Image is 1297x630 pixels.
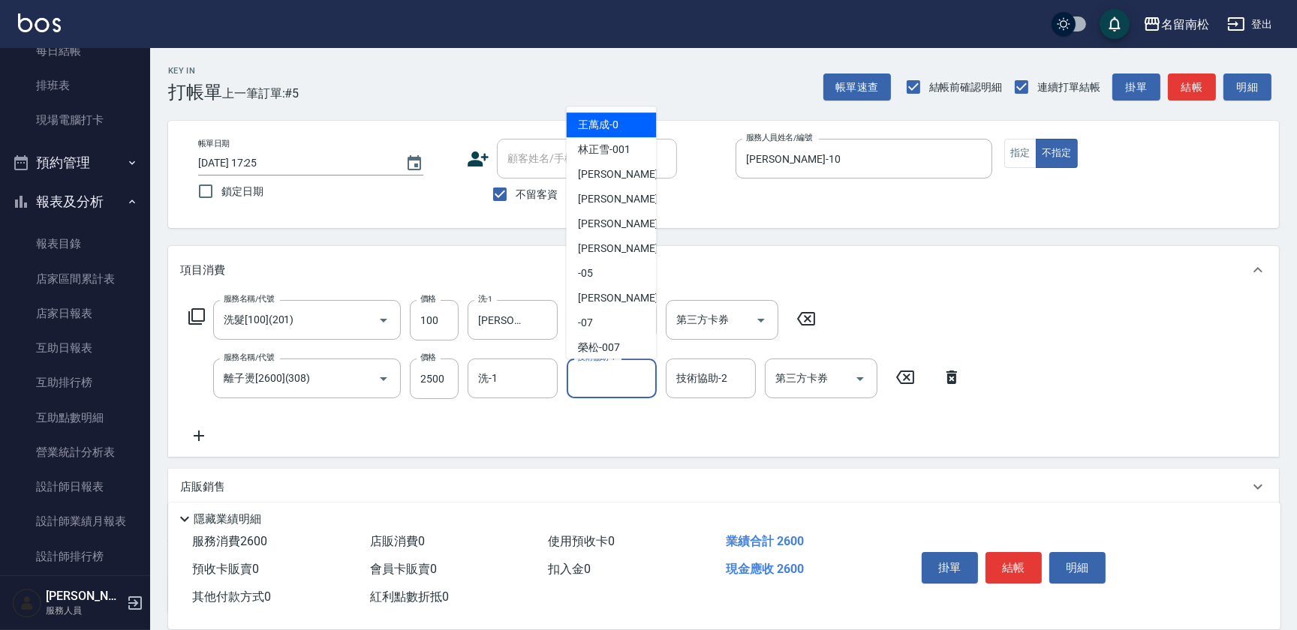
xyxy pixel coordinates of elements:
[6,435,144,469] a: 營業統計分析表
[1037,79,1100,95] span: 連續打單結帳
[516,187,558,202] span: 不留客資
[12,588,42,618] img: Person
[749,308,773,332] button: Open
[1036,139,1078,168] button: 不指定
[168,246,1279,294] div: 項目消費
[420,352,436,363] label: 價格
[6,539,144,574] a: 設計師排行榜
[6,469,144,504] a: 設計師日報表
[224,352,274,363] label: 服務名稱/代號
[929,79,1003,95] span: 結帳前確認明細
[370,534,425,548] span: 店販消費 0
[6,34,144,68] a: 每日結帳
[6,262,144,296] a: 店家區間累計表
[6,226,144,261] a: 報表目錄
[46,604,122,617] p: 服務人員
[548,534,615,548] span: 使用預收卡 0
[420,293,436,304] label: 價格
[396,145,432,181] button: Choose date, selected date is 2025-10-13
[372,308,396,332] button: Open
[370,562,437,576] span: 會員卡販賣 0
[222,84,299,103] span: 上一筆訂單:#5
[848,367,872,391] button: Open
[6,331,144,365] a: 互助日報表
[6,68,144,103] a: 排班表
[46,589,122,604] h5: [PERSON_NAME]
[6,365,144,400] a: 互助排行榜
[198,138,230,149] label: 帳單日期
[579,241,679,256] span: [PERSON_NAME] -004
[6,296,144,331] a: 店家日報表
[1100,9,1130,39] button: save
[548,562,591,576] span: 扣入金 0
[1161,15,1209,34] div: 名留南松
[579,216,673,232] span: [PERSON_NAME] -04
[372,367,396,391] button: Open
[746,132,812,143] label: 服務人員姓名/編號
[579,142,631,157] span: 林正雪 -001
[986,552,1042,583] button: 結帳
[579,340,621,355] span: 榮松 -007
[478,293,492,304] label: 洗-1
[1223,73,1271,101] button: 明細
[18,13,61,32] img: Logo
[6,143,144,182] button: 預約管理
[1168,73,1216,101] button: 結帳
[198,151,390,175] input: YYYY/MM/DD hh:mm
[726,562,804,576] span: 現金應收 2600
[224,293,274,304] label: 服務名稱/代號
[180,479,225,495] p: 店販銷售
[6,574,144,608] a: 店販抽成明細
[168,82,222,103] h3: 打帳單
[1221,10,1279,38] button: 登出
[194,511,261,527] p: 隱藏業績明細
[1112,73,1160,101] button: 掛單
[192,589,271,604] span: 其他付款方式 0
[168,66,222,76] h2: Key In
[1137,9,1215,40] button: 名留南松
[579,166,673,182] span: [PERSON_NAME] -02
[579,290,673,306] span: [PERSON_NAME] -06
[192,534,267,548] span: 服務消費 2600
[192,562,259,576] span: 預收卡販賣 0
[180,262,225,278] p: 項目消費
[922,552,978,583] button: 掛單
[579,265,594,281] span: -05
[6,103,144,137] a: 現場電腦打卡
[579,117,619,133] span: 王萬成 -0
[6,400,144,435] a: 互助點數明細
[1049,552,1106,583] button: 明細
[370,589,449,604] span: 紅利點數折抵 0
[579,191,673,207] span: [PERSON_NAME] -03
[579,315,594,331] span: -07
[726,534,804,548] span: 業績合計 2600
[6,182,144,221] button: 報表及分析
[6,504,144,538] a: 設計師業績月報表
[221,184,263,199] span: 鎖定日期
[823,73,891,101] button: 帳單速查
[168,469,1279,505] div: 店販銷售
[1004,139,1037,168] button: 指定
